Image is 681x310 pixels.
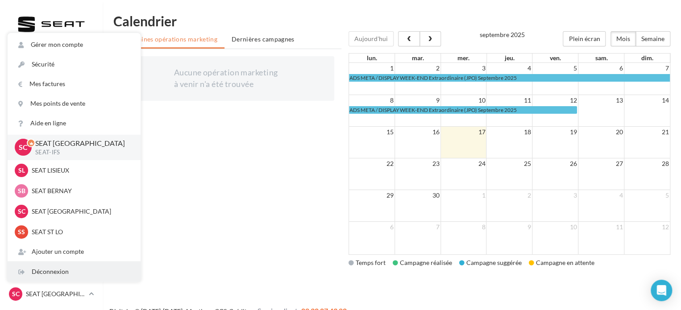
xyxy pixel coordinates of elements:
td: 8 [349,95,395,106]
a: PLV et print personnalisable [5,226,97,252]
td: 8 [440,222,486,233]
td: 6 [349,222,395,233]
p: SEAT [GEOGRAPHIC_DATA] [35,138,126,149]
td: 20 [578,127,624,138]
td: 23 [394,158,440,169]
button: Aujourd'hui [349,31,394,46]
td: 19 [532,127,578,138]
span: SB [18,186,25,195]
td: 24 [440,158,486,169]
td: 10 [532,222,578,233]
td: 7 [394,222,440,233]
td: 30 [394,190,440,201]
td: 9 [394,95,440,106]
div: Campagne suggérée [459,258,522,267]
td: 1 [440,190,486,201]
span: Dernières campagnes [232,35,295,43]
p: SEAT [GEOGRAPHIC_DATA] [32,207,130,216]
div: Campagne en attente [529,258,594,267]
td: 12 [624,222,670,233]
td: 18 [486,127,532,138]
p: SEAT-IFS [35,149,126,157]
td: 17 [440,127,486,138]
span: SC [12,289,20,298]
div: Open Intercom Messenger [651,280,672,301]
td: 1 [349,63,395,74]
p: SEAT ST LO [32,227,130,236]
th: mer. [440,54,486,62]
button: Plein écran [563,31,606,46]
div: Temps fort [349,258,386,267]
td: 25 [486,158,532,169]
span: ADS META / DISPLAY WEEK-END Extraordinaire (JPO) Septembre 2025 [349,107,517,113]
td: 3 [440,63,486,74]
td: 13 [578,95,624,106]
a: Campagnes [5,146,97,162]
div: Déconnexion [8,262,141,281]
a: Mes points de vente [8,94,141,113]
button: Semaine [635,31,670,46]
div: Campagne réalisée [393,258,452,267]
td: 15 [349,127,395,138]
span: Prochaines opérations marketing [120,35,217,43]
td: 10 [440,95,486,106]
a: Mes factures [8,74,141,94]
td: 22 [349,158,395,169]
th: mar. [394,54,440,62]
button: Mois [610,31,636,46]
th: lun. [349,54,395,62]
p: SEAT LISIEUX [32,166,130,175]
td: 6 [578,63,624,74]
div: Ajouter un compte [8,242,141,261]
td: 11 [486,95,532,106]
td: 28 [624,158,670,169]
span: SC [19,142,28,153]
span: SC [18,207,25,216]
td: 16 [394,127,440,138]
a: Contacts [5,166,97,182]
td: 9 [486,222,532,233]
td: 11 [578,222,624,233]
span: SL [18,166,25,175]
a: ADS META / DISPLAY WEEK-END Extraordinaire (JPO) Septembre 2025 [349,74,670,82]
td: 2 [394,63,440,74]
a: Aide en ligne [8,113,141,133]
td: 4 [486,63,532,74]
td: 4 [578,190,624,201]
a: Médiathèque [5,186,97,202]
a: Sécurité [8,54,141,74]
span: SS [18,227,25,236]
td: 29 [349,190,395,201]
a: Gérer mon compte [8,35,141,54]
a: Boîte de réception49 [5,107,97,123]
td: 7 [624,63,670,74]
td: 5 [624,190,670,201]
th: ven. [532,54,578,62]
th: jeu. [486,54,532,62]
h2: septembre 2025 [479,31,524,38]
span: ADS META / DISPLAY WEEK-END Extraordinaire (JPO) Septembre 2025 [349,74,517,81]
p: SEAT BERNAY [32,186,130,195]
th: dim. [624,54,670,62]
a: Campagnes DataOnDemand [5,256,97,282]
td: 2 [486,190,532,201]
a: SC SEAT [GEOGRAPHIC_DATA] [7,285,96,302]
div: Aucune opération marketing à venir n'a été trouvée [174,67,281,90]
a: ADS META / DISPLAY WEEK-END Extraordinaire (JPO) Septembre 2025 [349,106,577,114]
td: 3 [532,190,578,201]
th: sam. [578,54,624,62]
td: 14 [624,95,670,106]
p: SEAT [GEOGRAPHIC_DATA] [26,289,85,298]
td: 21 [624,127,670,138]
h1: Calendrier [113,14,670,28]
a: Opérations [5,87,97,103]
td: 27 [578,158,624,169]
button: Notifications [5,67,94,83]
td: 12 [532,95,578,106]
a: Calendrier [5,206,97,222]
td: 26 [532,158,578,169]
td: 5 [532,63,578,74]
a: Visibilité en ligne [5,127,97,143]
